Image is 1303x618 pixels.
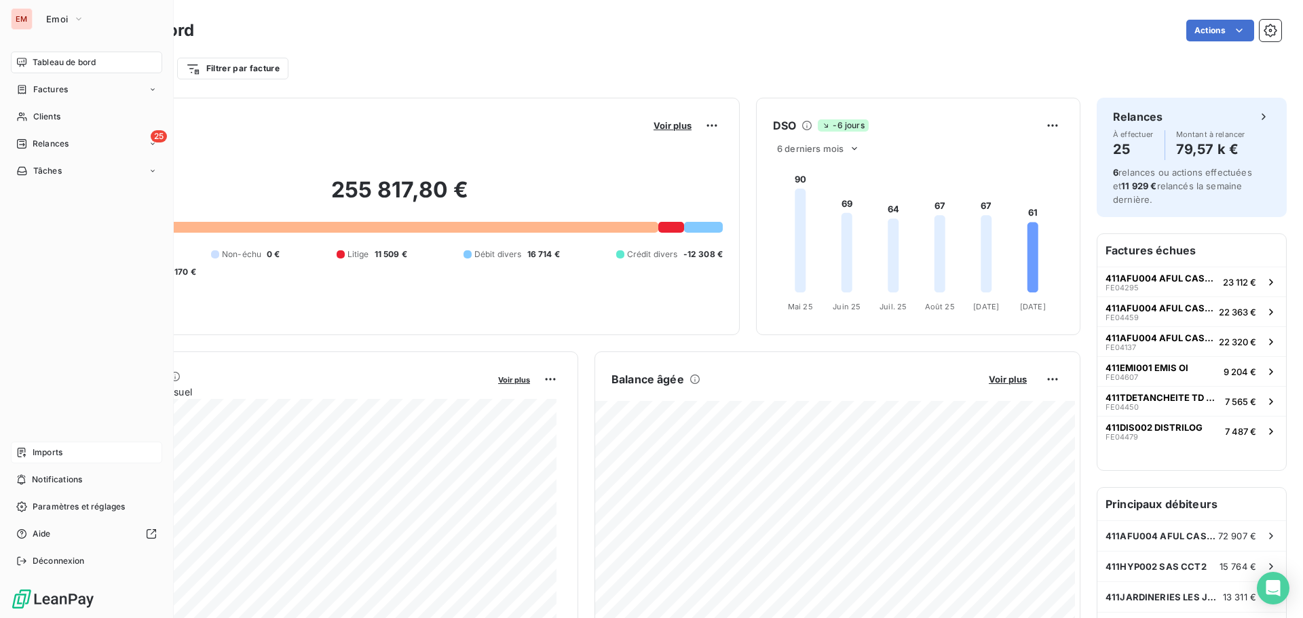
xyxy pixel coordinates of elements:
span: 411EMI001 EMIS OI [1106,362,1188,373]
span: FE04459 [1106,313,1139,322]
h6: Balance âgée [611,371,684,387]
span: 411HYP002 SAS CCT2 [1106,561,1207,572]
span: Emoi [46,14,68,24]
span: FE04450 [1106,403,1139,411]
button: 411AFU004 AFUL CASABONAFE0429523 112 € [1097,267,1286,296]
div: Open Intercom Messenger [1257,572,1289,604]
button: Voir plus [649,119,696,132]
span: 411AFU004 AFUL CASABONA [1106,332,1213,343]
button: Actions [1186,20,1254,41]
button: 411AFU004 AFUL CASABONAFE0413722 320 € [1097,326,1286,356]
span: Crédit divers [627,248,678,260]
span: 13 311 € [1223,592,1256,602]
span: Débit divers [474,248,522,260]
span: Voir plus [989,374,1027,385]
span: 6 derniers mois [777,143,844,154]
span: 411DIS002 DISTRILOG [1106,422,1203,433]
span: 411AFU004 AFUL CASABONA [1106,530,1218,541]
span: 15 764 € [1220,561,1256,572]
span: Voir plus [654,120,692,131]
a: Aide [11,523,162,545]
span: Paramètres et réglages [33,501,125,513]
button: 411DIS002 DISTRILOGFE044797 487 € [1097,416,1286,446]
span: Tableau de bord [33,56,96,69]
span: 22 363 € [1219,307,1256,317]
span: À effectuer [1113,130,1154,138]
span: 16 714 € [527,248,560,260]
img: Logo LeanPay [11,588,95,610]
span: FE04607 [1106,373,1138,381]
h6: Factures échues [1097,234,1286,267]
span: 11 929 € [1121,180,1156,191]
tspan: Juil. 25 [880,302,907,311]
span: 6 [1113,167,1118,178]
span: Clients [33,111,60,123]
span: Notifications [32,474,82,486]
tspan: Août 25 [925,302,955,311]
span: 411JARDINERIES LES JARDINERIES DE BOURBON [1106,592,1223,602]
span: -170 € [170,266,196,278]
span: 23 112 € [1223,277,1256,288]
span: -12 308 € [683,248,723,260]
span: -6 jours [818,119,868,132]
div: EM [11,8,33,30]
span: Aide [33,528,51,540]
button: Voir plus [494,373,534,385]
span: 22 320 € [1219,336,1256,347]
span: FE04479 [1106,433,1138,441]
span: 411TDETANCHEITE TD ETANCHEITE [1106,392,1220,403]
button: 411TDETANCHEITE TD ETANCHEITEFE044507 565 € [1097,386,1286,416]
span: Litige [347,248,369,260]
span: 72 907 € [1218,530,1256,541]
h6: Relances [1113,109,1163,125]
span: Voir plus [498,375,530,385]
span: relances ou actions effectuées et relancés la semaine dernière. [1113,167,1252,205]
span: 9 204 € [1224,366,1256,377]
span: Chiffre d'affaires mensuel [77,385,489,399]
tspan: Juin 25 [833,302,861,311]
span: 11 509 € [375,248,407,260]
h2: 255 817,80 € [77,176,723,217]
span: 411AFU004 AFUL CASABONA [1106,273,1217,284]
span: Tâches [33,165,62,177]
h4: 25 [1113,138,1154,160]
tspan: [DATE] [1020,302,1046,311]
h6: Principaux débiteurs [1097,488,1286,520]
span: FE04137 [1106,343,1136,351]
span: 411AFU004 AFUL CASABONA [1106,303,1213,313]
tspan: [DATE] [973,302,999,311]
button: Voir plus [985,373,1031,385]
button: Filtrer par facture [177,58,288,79]
button: 411AFU004 AFUL CASABONAFE0445922 363 € [1097,296,1286,326]
span: 7 565 € [1225,396,1256,407]
span: Relances [33,138,69,150]
span: Factures [33,83,68,96]
span: Montant à relancer [1176,130,1245,138]
span: 0 € [267,248,280,260]
span: Imports [33,446,62,459]
span: 25 [151,130,167,142]
span: Non-échu [222,248,261,260]
span: 7 487 € [1225,426,1256,437]
h6: DSO [773,117,796,134]
h4: 79,57 k € [1176,138,1245,160]
span: Déconnexion [33,555,85,567]
button: 411EMI001 EMIS OIFE046079 204 € [1097,356,1286,386]
tspan: Mai 25 [788,302,813,311]
span: FE04295 [1106,284,1139,292]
